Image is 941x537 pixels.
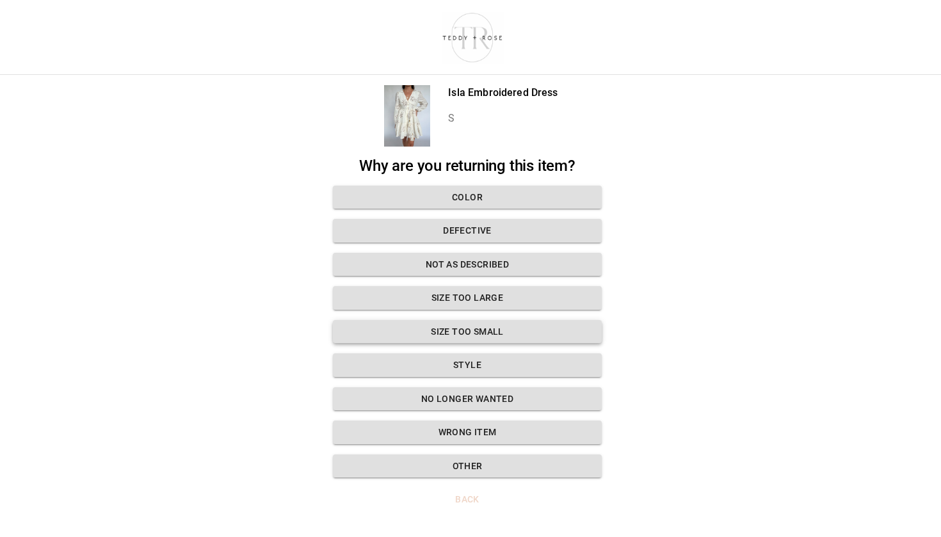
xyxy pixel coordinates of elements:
button: Size too large [333,286,602,310]
button: Color [333,186,602,209]
button: Size too small [333,320,602,344]
button: No longer wanted [333,387,602,411]
button: Defective [333,219,602,243]
p: Isla Embroidered Dress [448,85,558,100]
p: S [448,111,558,126]
button: Not as described [333,253,602,277]
button: Other [333,454,602,478]
button: Wrong Item [333,421,602,444]
img: shop-teddyrose.myshopify.com-d93983e8-e25b-478f-b32e-9430bef33fdd [437,10,509,65]
button: Style [333,353,602,377]
button: Back [333,488,602,511]
h2: Why are you returning this item? [333,157,602,175]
